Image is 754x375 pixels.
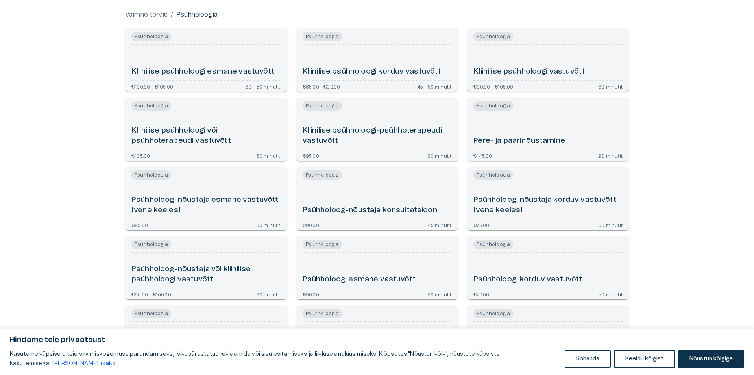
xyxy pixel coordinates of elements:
[678,350,744,368] button: Nõustun kõigiga
[303,101,342,111] span: Psühholoogia
[131,84,173,89] p: €100.00 - €105.00
[131,195,281,216] h6: Psühholoog-nõustaja esmane vastuvõtt (vene keeles)
[256,222,281,227] p: 80 minutit
[473,101,513,111] span: Psühholoogia
[131,292,171,296] p: €90.00 - €100.00
[473,170,513,180] span: Psühholoogia
[296,98,458,161] a: Open service booking details
[473,32,513,41] span: Psühholoogia
[473,195,623,216] h6: Psühholoog-nõustaja korduv vastuvõtt (vene keeles)
[131,222,148,227] p: €95.00
[473,222,489,227] p: €75.00
[473,153,492,158] p: €145.00
[467,236,629,299] a: Open service booking details
[303,84,340,89] p: €85.00 - €90.00
[125,306,287,369] a: Open service booking details
[125,98,287,161] a: Open service booking details
[303,274,416,285] h6: Psühholoogi esmane vastuvõtt
[565,350,611,368] button: Kohanda
[131,32,171,41] span: Psühholoogia
[303,67,441,77] h6: Kliinilise psühholoogi korduv vastuvõtt
[131,126,281,146] h6: Kliinilise psühholoogi või psühhoterapeudi vastuvõtt
[303,240,342,249] span: Psühholoogia
[473,309,513,318] span: Psühholoogia
[467,98,629,161] a: Open service booking details
[614,350,675,368] button: Keeldu kõigist
[40,6,52,13] span: Help
[176,10,218,19] p: Psühholoogia
[473,292,489,296] p: €70.00
[599,292,623,296] p: 50 minutit
[303,222,319,227] p: €90.00
[598,84,623,89] p: 60 minutit
[296,236,458,299] a: Open service booking details
[256,153,281,158] p: 60 minutit
[598,153,623,158] p: 90 minutit
[245,84,281,89] p: 60 - 80 minutit
[303,292,319,296] p: €90.00
[131,264,281,285] h6: Psühholoog-nõustaja või kliinilise psühholoogi vastuvõtt
[473,136,565,146] h6: Pere- ja paarinõustamine
[427,292,452,296] p: 80 minutit
[427,153,452,158] p: 60 minutit
[125,236,287,299] a: Open service booking details
[473,84,513,89] p: €90.00 - €105.00
[131,67,274,77] h6: Kliinilise psühholoogi esmane vastuvõtt
[303,205,437,216] h6: Psühholoog-nõustaja konsultatsioon
[467,167,629,230] a: Open service booking details
[303,153,319,158] p: €95.00
[171,10,173,19] p: /
[303,309,342,318] span: Psühholoogia
[473,274,582,285] h6: Psühholoogi korduv vastuvõtt
[10,349,559,368] p: Kasutame küpsiseid teie sirvimiskogemuse parandamiseks, isikupärastatud reklaamide või sisu esita...
[473,240,513,249] span: Psühholoogia
[10,335,744,345] p: Hindame teie privaatsust
[131,170,171,180] span: Psühholoogia
[303,32,342,41] span: Psühholoogia
[256,292,281,296] p: 60 minutit
[473,67,585,77] h6: Kliinilise psühholoogi vastuvõtt
[296,167,458,230] a: Open service booking details
[303,170,342,180] span: Psühholoogia
[131,153,150,158] p: €105.00
[417,84,452,89] p: 45 - 50 minutit
[131,240,171,249] span: Psühholoogia
[599,222,623,227] p: 50 minutit
[125,10,168,19] a: Vaimne tervis
[467,29,629,92] a: Open service booking details
[303,126,452,146] h6: Kliinilise psühholoogi-psühhoterapeudi vastuvõtt
[428,222,452,227] p: 45 minutit
[52,360,116,367] a: Loe lisaks
[131,101,171,111] span: Psühholoogia
[125,167,287,230] a: Open service booking details
[131,309,171,318] span: Psühholoogia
